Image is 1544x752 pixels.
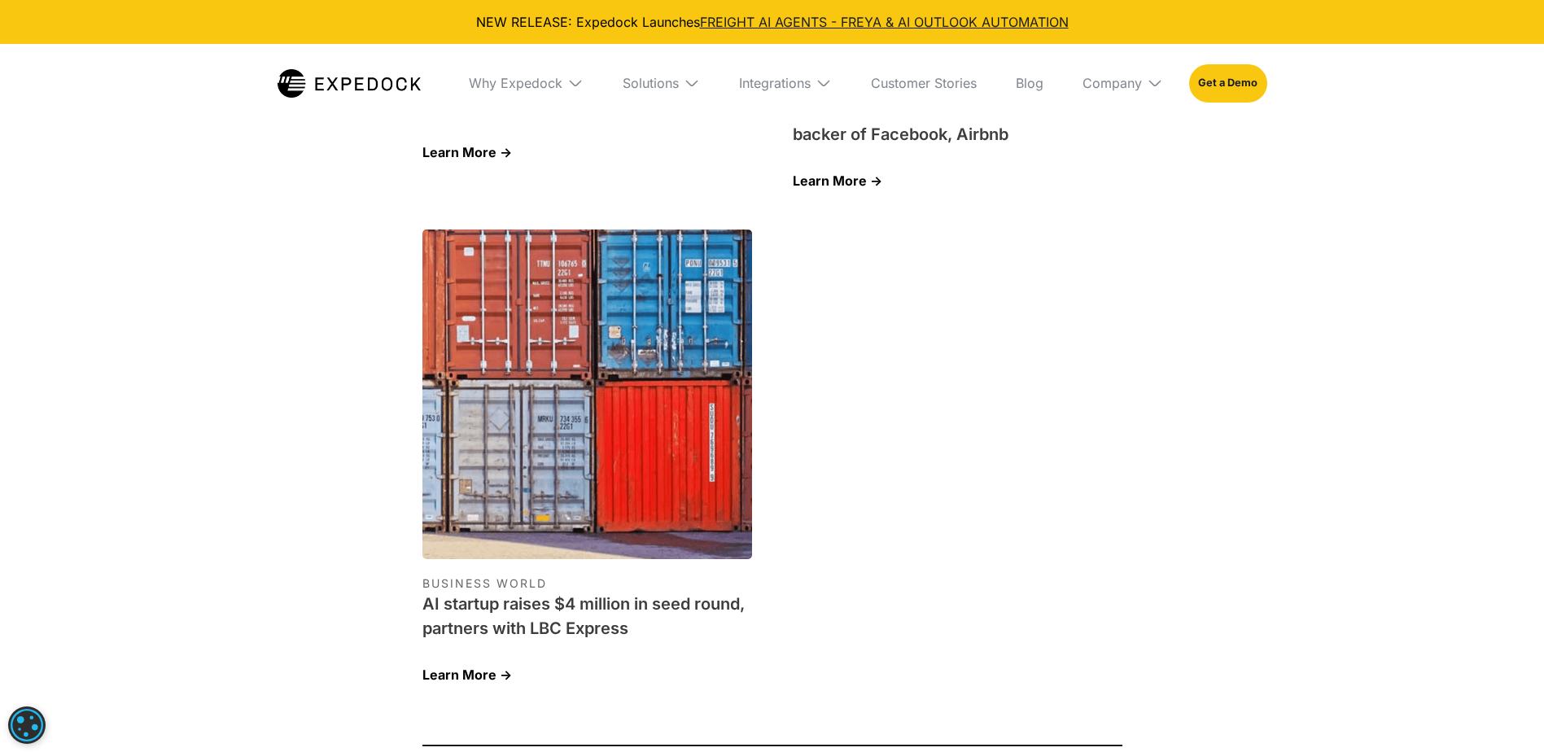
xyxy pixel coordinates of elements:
[726,44,845,122] div: Integrations
[469,75,562,91] div: Why Expedock
[623,75,679,91] div: Solutions
[422,230,752,683] a: BusinessWorld ThumbnailBUSINESS WORLDAI startup raises $4 million in seed round, partners with LB...
[739,75,811,91] div: Integrations
[1273,576,1544,752] iframe: Chat Widget
[422,230,752,559] img: BusinessWorld Thumbnail
[793,173,1122,189] div: Learn More ->
[422,575,752,592] div: BUSINESS WORLD
[422,667,752,683] div: Learn More ->
[858,44,990,122] a: Customer Stories
[700,14,1069,30] a: FREIGHT AI AGENTS - FREYA & AI OUTLOOK AUTOMATION
[13,13,1531,31] div: NEW RELEASE: Expedock Launches
[422,592,752,641] h1: AI startup raises $4 million in seed round, partners with LBC Express
[1003,44,1056,122] a: Blog
[610,44,713,122] div: Solutions
[422,144,752,160] div: Learn More ->
[1069,44,1176,122] div: Company
[1189,64,1266,102] a: Get a Demo
[1083,75,1142,91] div: Company
[456,44,597,122] div: Why Expedock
